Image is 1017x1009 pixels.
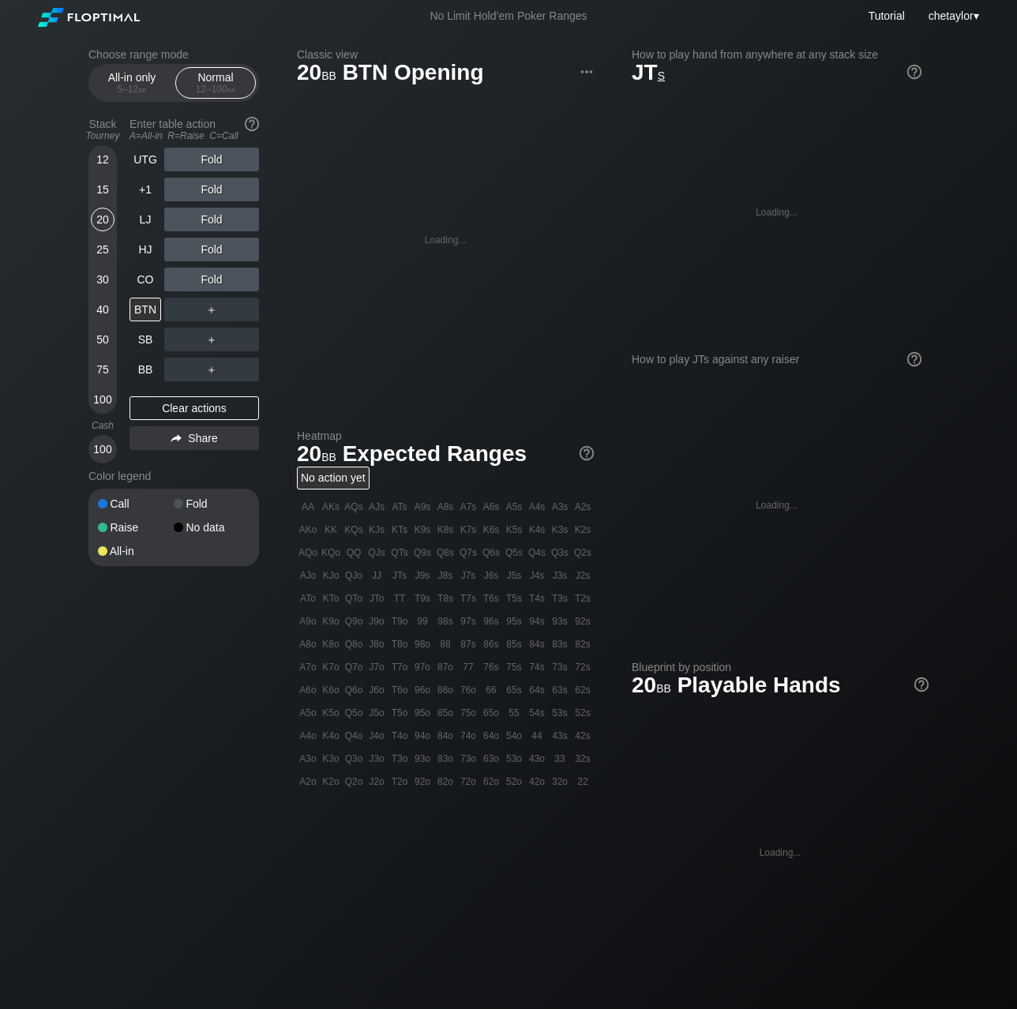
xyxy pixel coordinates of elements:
div: 20 [91,208,114,231]
div: 32s [572,748,594,770]
div: Fold [164,148,259,171]
div: 93o [411,748,433,770]
div: Loading... [425,234,467,246]
div: +1 [129,178,161,201]
div: 43o [526,748,548,770]
div: 76o [457,679,479,701]
h1: Playable Hands [632,672,929,698]
div: Fold [164,178,259,201]
div: CO [129,268,161,291]
div: 64s [526,679,548,701]
h1: Expected Ranges [297,441,594,467]
h2: Blueprint by position [632,661,929,673]
div: 15 [91,178,114,201]
div: BB [129,358,161,381]
div: K3o [320,748,342,770]
div: 86s [480,633,502,655]
div: J3o [366,748,388,770]
div: AQs [343,496,365,518]
div: TT [388,587,411,610]
div: 12 – 100 [182,84,249,95]
div: Loading... [760,847,801,858]
div: 54s [526,702,548,724]
div: T9s [411,587,433,610]
div: 52o [503,771,525,793]
div: T2o [388,771,411,793]
div: A5s [503,496,525,518]
div: QTo [343,587,365,610]
div: Q7o [343,656,365,678]
div: 100 [91,437,114,461]
div: Call [98,498,174,509]
div: Clear actions [129,396,259,420]
span: BTN Opening [340,61,486,87]
div: A8o [297,633,319,655]
div: 95s [503,610,525,632]
div: T7o [388,656,411,678]
div: Q6o [343,679,365,701]
div: 5 – 12 [99,84,165,95]
div: 98s [434,610,456,632]
div: All-in [98,546,174,557]
div: A6o [297,679,319,701]
div: AKo [297,519,319,541]
div: K6o [320,679,342,701]
div: KK [320,519,342,541]
div: 64o [480,725,502,747]
div: Fold [164,238,259,261]
div: 12 [91,148,114,171]
div: 44 [526,725,548,747]
div: BTN [129,298,161,321]
span: bb [227,84,236,95]
div: A9o [297,610,319,632]
div: J5s [503,565,525,587]
span: 20 [295,61,339,87]
div: 87s [457,633,479,655]
div: Normal [179,68,252,98]
div: K7s [457,519,479,541]
div: Q5o [343,702,365,724]
div: K3s [549,519,571,541]
div: Loading... [756,207,797,218]
div: 74o [457,725,479,747]
div: T9o [388,610,411,632]
div: A3o [297,748,319,770]
div: 62s [572,679,594,701]
div: A8s [434,496,456,518]
img: share.864f2f62.svg [171,434,182,443]
div: J4o [366,725,388,747]
div: Raise [98,522,174,533]
span: bb [321,66,336,83]
div: 96s [480,610,502,632]
div: 40 [91,298,114,321]
div: Q9o [343,610,365,632]
div: KTo [320,587,342,610]
div: No Limit Hold’em Poker Ranges [406,9,610,26]
div: A=All-in R=Raise C=Call [129,130,259,141]
div: KJs [366,519,388,541]
div: JJ [366,565,388,587]
div: 54o [503,725,525,747]
div: A7o [297,656,319,678]
span: JT [632,60,665,84]
div: Q3o [343,748,365,770]
div: 42o [526,771,548,793]
div: ＋ [164,358,259,381]
a: Tutorial [869,9,905,22]
div: 92s [572,610,594,632]
div: T5o [388,702,411,724]
div: 75o [457,702,479,724]
div: A5o [297,702,319,724]
div: 72s [572,656,594,678]
div: A6s [480,496,502,518]
span: 20 [295,442,339,468]
div: 84s [526,633,548,655]
h2: Classic view [297,48,594,61]
div: Fold [174,498,250,509]
div: J8s [434,565,456,587]
div: A3s [549,496,571,518]
div: QJs [366,542,388,564]
img: ellipsis.fd386fe8.svg [578,63,595,81]
div: 82s [572,633,594,655]
div: J7s [457,565,479,587]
